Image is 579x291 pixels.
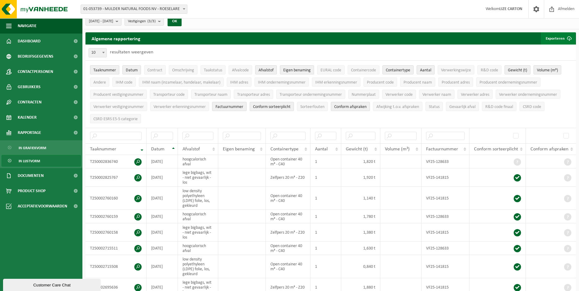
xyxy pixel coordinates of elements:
[234,90,273,99] button: Transporteur adresTransporteur adres: Activate to sort
[147,19,156,23] count: (3/3)
[297,102,328,111] button: SorteerfoutenSorteerfouten: Activate to sort
[341,155,380,168] td: 1,820 t
[341,223,380,242] td: 1,380 t
[147,223,178,242] td: [DATE]
[90,65,119,74] button: TaaknummerTaaknummer: Activate to remove sorting
[147,168,178,187] td: [DATE]
[334,105,367,109] span: Conform afspraken
[232,68,249,73] span: Afvalcode
[230,80,248,85] span: IHM adres
[85,16,121,26] button: [DATE] - [DATE]
[519,102,545,111] button: CSRD codeCSRD code: Activate to sort
[537,68,558,73] span: Volume (m³)
[255,77,309,87] button: IHM ondernemingsnummerIHM ondernemingsnummer: Activate to sort
[178,155,218,168] td: hoogcalorisch afval
[276,90,345,99] button: Transporteur ondernemingsnummerTransporteur ondernemingsnummer : Activate to sort
[485,105,513,109] span: R&D code finaal
[476,77,541,87] button: Producent ondernemingsnummerProducent ondernemingsnummer: Activate to sort
[85,168,147,187] td: T250002825767
[139,77,224,87] button: IHM naam (inzamelaar, handelaar, makelaar)IHM naam (inzamelaar, handelaar, makelaar): Activate to...
[541,32,575,45] button: Exporteren
[385,92,413,97] span: Verwerker code
[89,17,113,26] span: [DATE] - [DATE]
[499,92,557,97] span: Verwerker ondernemingsnummer
[280,65,314,74] button: Eigen benamingEigen benaming: Activate to sort
[364,77,397,87] button: Producent codeProducent code: Activate to sort
[259,68,273,73] span: Afvalstof
[90,147,116,152] span: Taaknummer
[266,168,310,187] td: Zelfpers 20 m³ - Z20
[458,90,493,99] button: Verwerker adresVerwerker adres: Activate to sort
[147,187,178,210] td: [DATE]
[446,102,479,111] button: Gevaarlijk afval : Activate to sort
[19,142,46,154] span: In grafiekvorm
[90,114,141,123] button: CSRD ESRS E5-5 categorieCSRD ESRS E5-5 categorie: Activate to sort
[351,68,376,73] span: Containercode
[477,65,501,74] button: R&D codeR&amp;D code: Activate to sort
[250,102,294,111] button: Conform sorteerplicht : Activate to sort
[341,255,380,278] td: 0,840 t
[367,80,394,85] span: Producent code
[505,65,530,74] button: Gewicht (t)Gewicht (t): Activate to sort
[18,34,41,49] span: Dashboard
[422,223,469,242] td: VF25-141815
[150,102,209,111] button: Verwerker erkenningsnummerVerwerker erkenningsnummer: Activate to sort
[85,255,147,278] td: T250002715508
[223,147,255,152] span: Eigen benaming
[320,68,341,73] span: EURAL code
[147,242,178,255] td: [DATE]
[317,65,345,74] button: EURAL codeEURAL code: Activate to sort
[481,68,498,73] span: R&D code
[212,102,247,111] button: FactuurnummerFactuurnummer: Activate to sort
[147,68,162,73] span: Contract
[438,65,474,74] button: VerwerkingswijzeVerwerkingswijze: Activate to sort
[147,255,178,278] td: [DATE]
[310,210,341,223] td: 1
[153,92,185,97] span: Transporteur code
[122,65,141,74] button: DatumDatum: Activate to sort
[90,102,147,111] button: Verwerker vestigingsnummerVerwerker vestigingsnummer: Activate to sort
[85,32,147,45] h2: Algemene rapportering
[348,65,379,74] button: ContainercodeContainercode: Activate to sort
[422,255,469,278] td: VF25-141815
[315,147,328,152] span: Aantal
[310,187,341,210] td: 1
[18,18,37,34] span: Navigatie
[178,255,218,278] td: low density polyethyleen (LDPE) folie, los, gekleurd
[479,80,537,85] span: Producent ondernemingsnummer
[253,105,291,109] span: Conform sorteerplicht
[144,65,166,74] button: ContractContract: Activate to sort
[341,168,380,187] td: 1,920 t
[442,80,470,85] span: Producent adres
[194,92,227,97] span: Transporteur naam
[300,105,324,109] span: Sorteerfouten
[266,210,310,223] td: Open container 40 m³ - C40
[382,65,414,74] button: ContainertypeContainertype: Activate to sort
[151,147,165,152] span: Datum
[93,117,138,121] span: CSRD ESRS E5-5 categorie
[110,50,153,55] label: resultaten weergeven
[93,105,144,109] span: Verwerker vestigingsnummer
[85,155,147,168] td: T250002836740
[341,242,380,255] td: 1,630 t
[85,223,147,242] td: T250002760158
[376,105,419,109] span: Afwijking t.o.v. afspraken
[382,90,416,99] button: Verwerker codeVerwerker code: Activate to sort
[18,64,53,79] span: Contactpersonen
[81,5,187,14] span: 01-053739 - MULDER NATURAL FOODS NV - ROESELARE
[386,68,410,73] span: Containertype
[147,155,178,168] td: [DATE]
[499,7,522,11] strong: LIZE CARTON
[93,92,143,97] span: Producent vestigingsnummer
[523,105,541,109] span: CSRD code
[18,125,41,140] span: Rapportage
[258,80,306,85] span: IHM ondernemingsnummer
[422,210,469,223] td: VF25-128633
[18,95,42,110] span: Contracten
[183,147,200,152] span: Afvalstof
[178,210,218,223] td: hoogcalorisch afval
[178,168,218,187] td: lege bigbags, wit - niet gevaarlijk - los
[178,223,218,242] td: lege bigbags, wit - niet gevaarlijk - los
[19,155,40,167] span: In lijstvorm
